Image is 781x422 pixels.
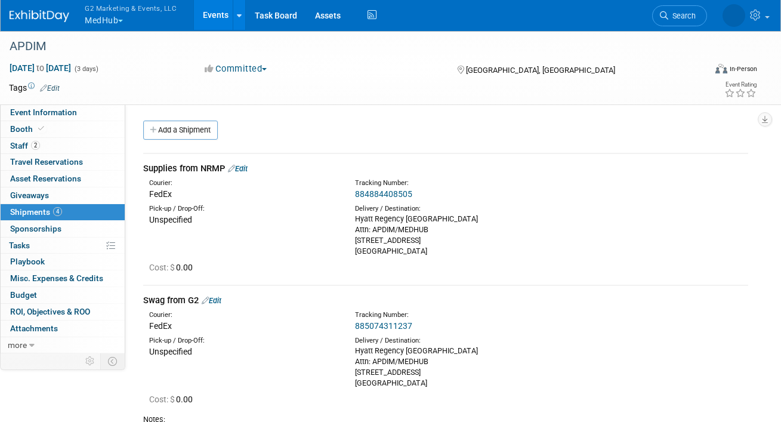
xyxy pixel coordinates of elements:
a: Edit [202,296,221,305]
span: ROI, Objectives & ROO [10,307,90,316]
div: Courier: [149,310,337,320]
span: Giveaways [10,190,49,200]
span: Sponsorships [10,224,61,233]
span: Unspecified [149,347,192,356]
div: APDIM [5,36,693,57]
span: (3 days) [73,65,98,73]
span: 2 [31,141,40,150]
td: Personalize Event Tab Strip [80,353,101,369]
div: Hyatt Regency [GEOGRAPHIC_DATA] Attn: APDIM/MEDHUB [STREET_ADDRESS] [GEOGRAPHIC_DATA] [355,346,543,389]
a: 885074311237 [355,321,412,331]
a: Search [652,5,707,26]
span: Playbook [10,257,45,266]
span: [DATE] [DATE] [9,63,72,73]
a: Travel Reservations [1,154,125,170]
a: more [1,337,125,353]
a: Edit [40,84,60,93]
div: Swag from G2 [143,294,748,307]
div: Tracking Number: [355,310,594,320]
td: Toggle Event Tabs [101,353,125,369]
img: Format-Inperson.png [715,64,727,73]
span: 0.00 [149,395,197,404]
a: Playbook [1,254,125,270]
span: to [35,63,46,73]
div: Tracking Number: [355,178,594,188]
span: Travel Reservations [10,157,83,167]
a: Tasks [1,238,125,254]
span: Budget [10,290,37,300]
a: Asset Reservations [1,171,125,187]
span: 4 [53,207,62,216]
img: ExhibitDay [10,10,69,22]
a: Giveaways [1,187,125,204]
a: Staff2 [1,138,125,154]
td: Tags [9,82,60,94]
span: G2 Marketing & Events, LLC [85,2,177,14]
div: Supplies from NRMP [143,162,748,175]
span: Cost: $ [149,395,176,404]
a: Attachments [1,321,125,337]
a: ROI, Objectives & ROO [1,304,125,320]
a: Sponsorships [1,221,125,237]
div: Pick-up / Drop-Off: [149,204,337,214]
span: 0.00 [149,263,197,272]
div: Delivery / Destination: [355,204,543,214]
div: Event Rating [724,82,757,88]
span: Misc. Expenses & Credits [10,273,103,283]
div: Event Format [647,62,757,80]
span: Unspecified [149,215,192,224]
span: Booth [10,124,47,134]
span: Attachments [10,324,58,333]
div: Hyatt Regency [GEOGRAPHIC_DATA] Attn: APDIM/MEDHUB [STREET_ADDRESS] [GEOGRAPHIC_DATA] [355,214,543,257]
span: more [8,340,27,350]
span: [GEOGRAPHIC_DATA], [GEOGRAPHIC_DATA] [466,66,615,75]
a: Shipments4 [1,204,125,220]
span: Staff [10,141,40,150]
span: Shipments [10,207,62,217]
button: Committed [200,63,271,75]
div: Courier: [149,178,337,188]
a: 884884408505 [355,189,412,199]
span: Asset Reservations [10,174,81,183]
a: Add a Shipment [143,121,218,140]
span: Event Information [10,107,77,117]
a: Booth [1,121,125,137]
span: Cost: $ [149,263,176,272]
span: Search [668,11,696,20]
div: In-Person [729,64,757,73]
img: Nora McQuillan [723,4,745,27]
div: FedEx [149,188,337,200]
span: Tasks [9,241,30,250]
a: Event Information [1,104,125,121]
div: Pick-up / Drop-Off: [149,336,337,346]
div: Delivery / Destination: [355,336,543,346]
a: Budget [1,287,125,303]
div: FedEx [149,320,337,332]
i: Booth reservation complete [38,125,44,132]
a: Misc. Expenses & Credits [1,270,125,287]
a: Edit [228,164,248,173]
